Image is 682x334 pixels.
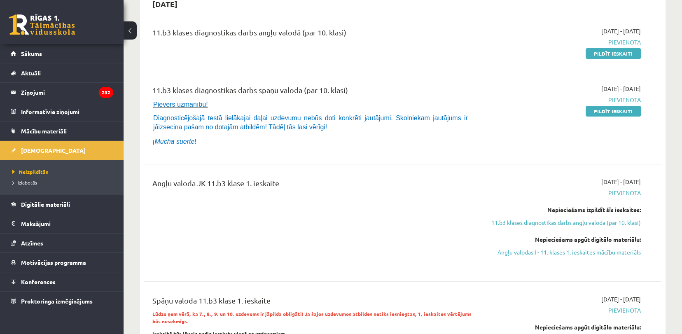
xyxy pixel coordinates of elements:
span: Pievienota [486,189,641,197]
span: Pievienota [486,306,641,315]
div: 11.b3 klases diagnostikas darbs angļu valodā (par 10. klasi) [152,27,474,42]
span: Sākums [21,50,42,57]
a: Aktuāli [11,63,113,82]
a: [DEMOGRAPHIC_DATA] [11,141,113,160]
span: Pievienota [486,96,641,104]
span: Aktuāli [21,69,41,77]
span: Neizpildītās [12,168,48,175]
i: Mucha suerte [154,138,194,145]
legend: Ziņojumi [21,83,113,102]
a: Neizpildītās [12,168,115,175]
span: [DATE] - [DATE] [601,295,641,304]
span: Proktoringa izmēģinājums [21,297,93,305]
a: Sākums [11,44,113,63]
i: 232 [99,87,113,98]
a: Maksājumi [11,214,113,233]
span: Diagnosticējošajā testā lielākajai daļai uzdevumu nebūs doti konkrēti jautājumi. Skolniekam jautā... [153,114,468,131]
span: Atzīmes [21,239,43,247]
a: Rīgas 1. Tālmācības vidusskola [9,14,75,35]
a: 11.b3 klases diagnostikas darbs angļu valodā (par 10. klasi) [486,218,641,227]
span: Mācību materiāli [21,127,67,135]
a: Proktoringa izmēģinājums [11,292,113,311]
a: Ziņojumi232 [11,83,113,102]
legend: Maksājumi [21,214,113,233]
a: Informatīvie ziņojumi [11,102,113,121]
span: ¡ ! [152,138,196,145]
a: Izlabotās [12,179,115,186]
a: Pildīt ieskaiti [586,48,641,59]
span: Izlabotās [12,179,37,186]
span: Pievērs uzmanību! [153,101,208,108]
span: [DEMOGRAPHIC_DATA] [21,147,86,154]
legend: Informatīvie ziņojumi [21,102,113,121]
div: Spāņu valoda 11.b3 klase 1. ieskaite [152,295,474,310]
a: Atzīmes [11,234,113,252]
span: Motivācijas programma [21,259,86,266]
div: Nepieciešams izpildīt šīs ieskaites: [486,206,641,214]
span: [DATE] - [DATE] [601,178,641,186]
a: Motivācijas programma [11,253,113,272]
a: Konferences [11,272,113,291]
span: Konferences [21,278,56,285]
span: Digitālie materiāli [21,201,70,208]
strong: Lūdzu ņem vērā, ka 7., 8., 9. un 10. uzdevums ir jāpilda obligāti! Ja šajos uzdevumos atbildes ne... [152,311,472,325]
a: Pildīt ieskaiti [586,106,641,117]
a: Digitālie materiāli [11,195,113,214]
span: [DATE] - [DATE] [601,27,641,35]
span: Pievienota [486,38,641,47]
div: Angļu valoda JK 11.b3 klase 1. ieskaite [152,178,474,193]
div: Nepieciešams apgūt digitālo materiālu: [486,235,641,244]
div: 11.b3 klases diagnostikas darbs spāņu valodā (par 10. klasi) [152,84,474,100]
span: [DATE] - [DATE] [601,84,641,93]
a: Angļu valodas I - 11. klases 1. ieskaites mācību materiāls [486,248,641,257]
a: Mācību materiāli [11,121,113,140]
div: Nepieciešams apgūt digitālo materiālu: [486,323,641,332]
